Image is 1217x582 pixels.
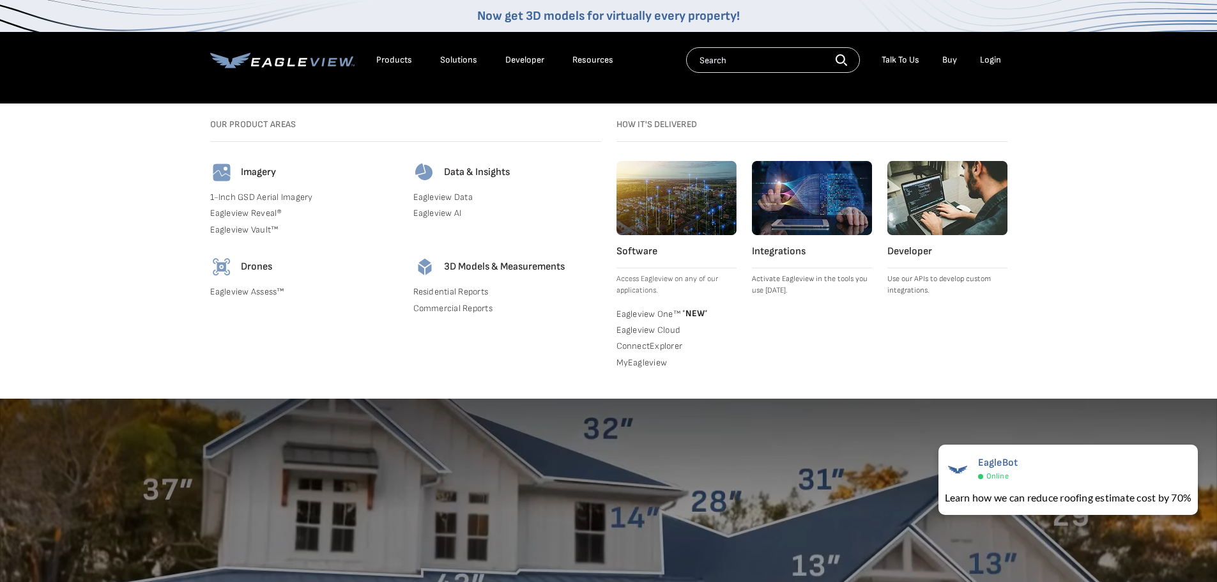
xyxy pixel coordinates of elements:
[210,119,601,130] h3: Our Product Areas
[413,256,436,279] img: 3d-models-icon.svg
[882,54,919,66] div: Talk To Us
[505,54,544,66] a: Developer
[444,166,510,179] h4: Data & Insights
[440,54,477,66] div: Solutions
[887,245,1007,258] h4: Developer
[616,119,1007,130] h3: How it's Delivered
[752,245,872,258] h4: Integrations
[752,161,872,296] a: Integrations Activate Eagleview in the tools you use [DATE].
[413,208,601,219] a: Eagleview AI
[241,166,276,179] h4: Imagery
[978,457,1018,469] span: EagleBot
[241,261,272,273] h4: Drones
[680,308,708,319] span: NEW
[942,54,957,66] a: Buy
[887,273,1007,296] p: Use our APIs to develop custom integrations.
[616,245,737,258] h4: Software
[752,161,872,235] img: integrations.webp
[413,303,601,314] a: Commercial Reports
[572,54,613,66] div: Resources
[616,273,737,296] p: Access Eagleview on any of our applications.
[616,357,737,369] a: MyEagleview
[210,224,398,236] a: Eagleview Vault™
[210,286,398,298] a: Eagleview Assess™
[210,161,233,184] img: imagery-icon.svg
[686,47,860,73] input: Search
[210,256,233,279] img: drones-icon.svg
[887,161,1007,235] img: developer.webp
[752,273,872,296] p: Activate Eagleview in the tools you use [DATE].
[413,286,601,298] a: Residential Reports
[210,208,398,219] a: Eagleview Reveal®
[945,490,1191,505] div: Learn how we can reduce roofing estimate cost by 70%
[986,471,1009,481] span: Online
[444,261,565,273] h4: 3D Models & Measurements
[980,54,1001,66] div: Login
[413,161,436,184] img: data-icon.svg
[616,307,737,319] a: Eagleview One™ *NEW*
[376,54,412,66] div: Products
[616,325,737,336] a: Eagleview Cloud
[887,161,1007,296] a: Developer Use our APIs to develop custom integrations.
[413,192,601,203] a: Eagleview Data
[616,161,737,235] img: software.webp
[945,457,970,482] img: EagleBot
[616,341,737,352] a: ConnectExplorer
[210,192,398,203] a: 1-Inch GSD Aerial Imagery
[477,8,740,24] a: Now get 3D models for virtually every property!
